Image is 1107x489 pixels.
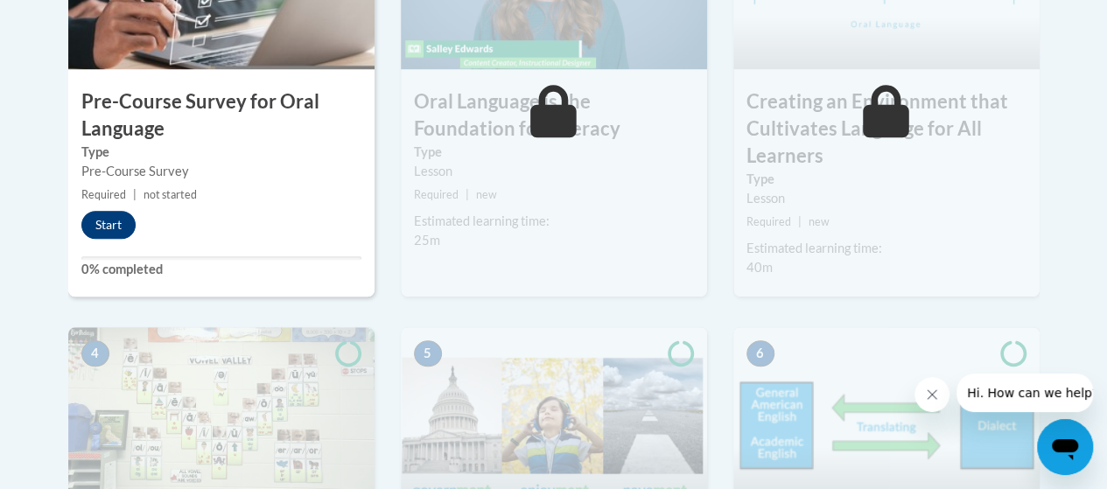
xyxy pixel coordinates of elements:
[81,211,136,239] button: Start
[914,377,949,412] iframe: Close message
[133,188,137,201] span: |
[466,188,469,201] span: |
[68,88,375,143] h3: Pre-Course Survey for Oral Language
[798,215,802,228] span: |
[11,12,142,26] span: Hi. How can we help?
[81,188,126,201] span: Required
[1037,419,1093,475] iframe: Button to launch messaging window
[414,212,694,231] div: Estimated learning time:
[809,215,830,228] span: new
[414,162,694,181] div: Lesson
[733,88,1040,169] h3: Creating an Environment that Cultivates Language for All Learners
[746,170,1026,189] label: Type
[476,188,497,201] span: new
[746,215,791,228] span: Required
[144,188,197,201] span: not started
[414,143,694,162] label: Type
[746,340,774,367] span: 6
[81,162,361,181] div: Pre-Course Survey
[746,260,773,275] span: 40m
[746,189,1026,208] div: Lesson
[956,374,1093,412] iframe: Message from company
[81,143,361,162] label: Type
[746,239,1026,258] div: Estimated learning time:
[81,260,361,279] label: 0% completed
[414,340,442,367] span: 5
[81,340,109,367] span: 4
[401,88,707,143] h3: Oral Language is the Foundation for Literacy
[414,233,440,248] span: 25m
[414,188,459,201] span: Required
